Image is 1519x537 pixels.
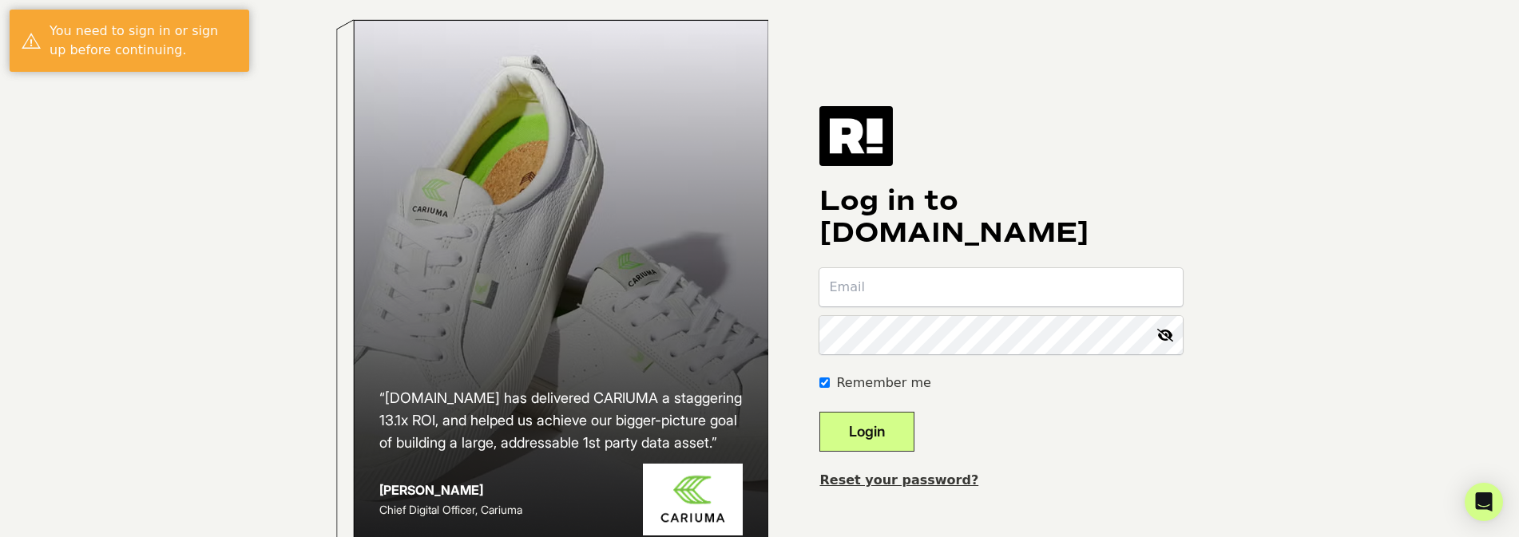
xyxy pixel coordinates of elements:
[379,503,522,516] span: Chief Digital Officer, Cariuma
[50,22,237,60] div: You need to sign in or sign up before continuing.
[819,106,893,165] img: Retention.com
[379,387,744,454] h2: “[DOMAIN_NAME] has delivered CARIUMA a staggering 13.1x ROI, and helped us achieve our bigger-pic...
[819,472,978,488] a: Reset your password?
[379,482,483,498] strong: [PERSON_NAME]
[819,412,914,452] button: Login
[819,268,1183,306] input: Email
[836,373,930,393] label: Remember me
[643,464,743,536] img: Cariuma
[1465,483,1503,521] div: Open Intercom Messenger
[819,185,1183,249] h1: Log in to [DOMAIN_NAME]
